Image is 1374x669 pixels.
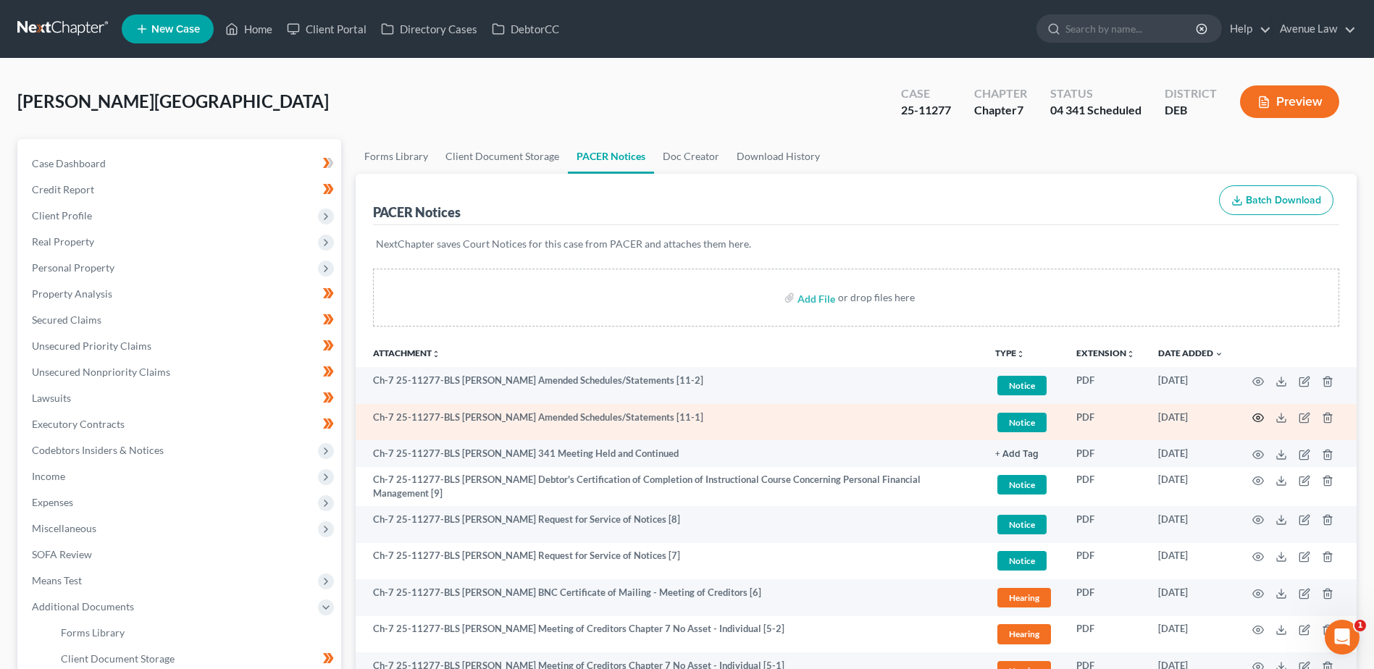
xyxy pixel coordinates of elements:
[1215,350,1223,358] i: expand_more
[437,139,568,174] a: Client Document Storage
[32,314,101,326] span: Secured Claims
[49,620,341,646] a: Forms Library
[997,588,1051,607] span: Hearing
[20,281,341,307] a: Property Analysis
[1273,16,1356,42] a: Avenue Law
[20,307,341,333] a: Secured Claims
[1065,616,1147,653] td: PDF
[432,350,440,358] i: unfold_more
[20,333,341,359] a: Unsecured Priority Claims
[997,413,1047,432] span: Notice
[995,473,1053,497] a: Notice
[356,579,984,616] td: Ch-7 25-11277-BLS [PERSON_NAME] BNC Certificate of Mailing - Meeting of Creditors [6]
[1065,404,1147,441] td: PDF
[995,450,1039,459] button: + Add Tag
[995,411,1053,434] a: Notice
[32,418,125,430] span: Executory Contracts
[995,513,1053,537] a: Notice
[374,16,485,42] a: Directory Cases
[32,209,92,222] span: Client Profile
[32,235,94,248] span: Real Property
[1147,506,1235,543] td: [DATE]
[995,622,1053,646] a: Hearing
[997,475,1047,495] span: Notice
[356,543,984,580] td: Ch-7 25-11277-BLS [PERSON_NAME] Request for Service of Notices [7]
[20,542,341,568] a: SOFA Review
[32,287,112,300] span: Property Analysis
[32,157,106,169] span: Case Dashboard
[728,139,829,174] a: Download History
[1076,348,1135,358] a: Extensionunfold_more
[1065,15,1198,42] input: Search by name...
[32,548,92,560] span: SOFA Review
[32,261,114,274] span: Personal Property
[20,177,341,203] a: Credit Report
[280,16,374,42] a: Client Portal
[901,102,951,119] div: 25-11277
[373,348,440,358] a: Attachmentunfold_more
[997,376,1047,395] span: Notice
[997,515,1047,534] span: Notice
[17,91,329,111] span: [PERSON_NAME][GEOGRAPHIC_DATA]
[356,440,984,466] td: Ch-7 25-11277-BLS [PERSON_NAME] 341 Meeting Held and Continued
[151,24,200,35] span: New Case
[1219,185,1333,216] button: Batch Download
[32,522,96,534] span: Miscellaneous
[356,506,984,543] td: Ch-7 25-11277-BLS [PERSON_NAME] Request for Service of Notices [8]
[1147,467,1235,507] td: [DATE]
[1050,102,1141,119] div: 04 341 Scheduled
[1147,579,1235,616] td: [DATE]
[995,447,1053,460] a: + Add Tag
[1050,85,1141,102] div: Status
[20,359,341,385] a: Unsecured Nonpriority Claims
[1147,404,1235,441] td: [DATE]
[32,574,82,586] span: Means Test
[61,626,125,639] span: Forms Library
[974,85,1027,102] div: Chapter
[901,85,951,102] div: Case
[1246,194,1321,206] span: Batch Download
[1065,506,1147,543] td: PDF
[32,600,134,613] span: Additional Documents
[356,367,984,404] td: Ch-7 25-11277-BLS [PERSON_NAME] Amended Schedules/Statements [11-2]
[356,404,984,441] td: Ch-7 25-11277-BLS [PERSON_NAME] Amended Schedules/Statements [11-1]
[485,16,566,42] a: DebtorCC
[218,16,280,42] a: Home
[1065,367,1147,404] td: PDF
[32,183,94,195] span: Credit Report
[1147,367,1235,404] td: [DATE]
[838,290,915,305] div: or drop files here
[1065,467,1147,507] td: PDF
[1016,350,1025,358] i: unfold_more
[356,467,984,507] td: Ch-7 25-11277-BLS [PERSON_NAME] Debtor's Certification of Completion of Instructional Course Conc...
[568,139,654,174] a: PACER Notices
[1017,103,1023,117] span: 7
[1065,579,1147,616] td: PDF
[1223,16,1271,42] a: Help
[32,470,65,482] span: Income
[32,366,170,378] span: Unsecured Nonpriority Claims
[1165,102,1217,119] div: DEB
[995,586,1053,610] a: Hearing
[995,549,1053,573] a: Notice
[997,551,1047,571] span: Notice
[356,139,437,174] a: Forms Library
[1147,440,1235,466] td: [DATE]
[61,652,175,665] span: Client Document Storage
[376,237,1336,251] p: NextChapter saves Court Notices for this case from PACER and attaches them here.
[32,392,71,404] span: Lawsuits
[997,624,1051,644] span: Hearing
[32,340,151,352] span: Unsecured Priority Claims
[995,349,1025,358] button: TYPEunfold_more
[32,444,164,456] span: Codebtors Insiders & Notices
[1165,85,1217,102] div: District
[995,374,1053,397] a: Notice
[32,496,73,508] span: Expenses
[356,616,984,653] td: Ch-7 25-11277-BLS [PERSON_NAME] Meeting of Creditors Chapter 7 No Asset - Individual [5-2]
[654,139,728,174] a: Doc Creator
[974,102,1027,119] div: Chapter
[1325,620,1360,655] iframe: Intercom live chat
[1240,85,1339,118] button: Preview
[20,411,341,437] a: Executory Contracts
[1147,616,1235,653] td: [DATE]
